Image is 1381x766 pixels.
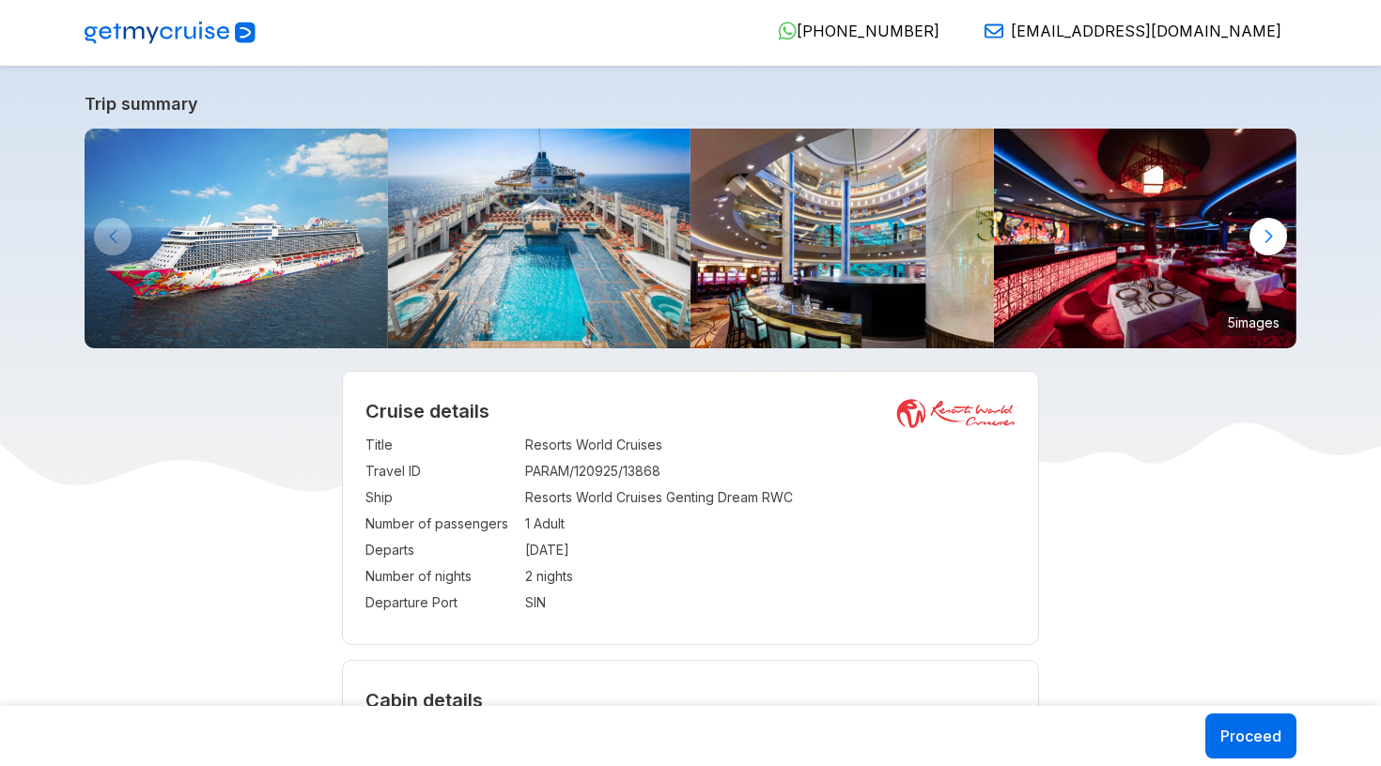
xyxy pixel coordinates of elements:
[1220,308,1287,336] small: 5 images
[516,511,525,537] td: :
[516,590,525,616] td: :
[1205,713,1296,758] button: Proceed
[516,484,525,511] td: :
[970,22,1281,40] a: [EMAIL_ADDRESS][DOMAIN_NAME]
[365,511,516,537] td: Number of passengers
[516,432,525,458] td: :
[525,511,1016,537] td: 1 Adult
[365,432,516,458] td: Title
[365,590,516,616] td: Departure Port
[85,129,388,348] img: GentingDreambyResortsWorldCruises-KlookIndia.jpg
[797,22,939,40] span: [PHONE_NUMBER]
[763,22,939,40] a: [PHONE_NUMBER]
[365,400,1016,422] h2: Cruise details
[516,537,525,563] td: :
[525,590,1016,616] td: SIN
[1011,22,1281,40] span: [EMAIL_ADDRESS][DOMAIN_NAME]
[85,94,1296,114] a: Trip summary
[985,22,1003,40] img: Email
[690,129,994,348] img: 4.jpg
[365,563,516,590] td: Number of nights
[525,432,1016,458] td: Resorts World Cruises
[516,458,525,484] td: :
[388,129,691,348] img: Main-Pool-800x533.jpg
[365,458,516,484] td: Travel ID
[365,689,1016,712] h4: Cabin details
[516,563,525,590] td: :
[525,458,1016,484] td: PARAM/120925/13868
[994,129,1297,348] img: 16.jpg
[365,484,516,511] td: Ship
[525,484,1016,511] td: Resorts World Cruises Genting Dream RWC
[778,22,797,40] img: WhatsApp
[525,563,1016,590] td: 2 nights
[365,537,516,563] td: Departs
[525,537,1016,563] td: [DATE]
